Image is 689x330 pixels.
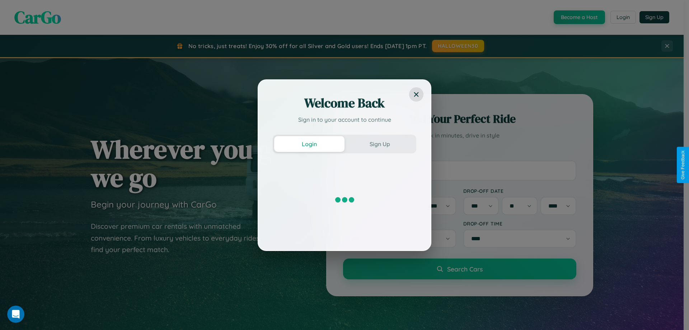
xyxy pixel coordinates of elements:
button: Login [274,136,344,152]
p: Sign in to your account to continue [273,115,416,124]
div: Give Feedback [680,150,685,180]
iframe: Intercom live chat [7,306,24,323]
h2: Welcome Back [273,94,416,112]
button: Sign Up [344,136,415,152]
